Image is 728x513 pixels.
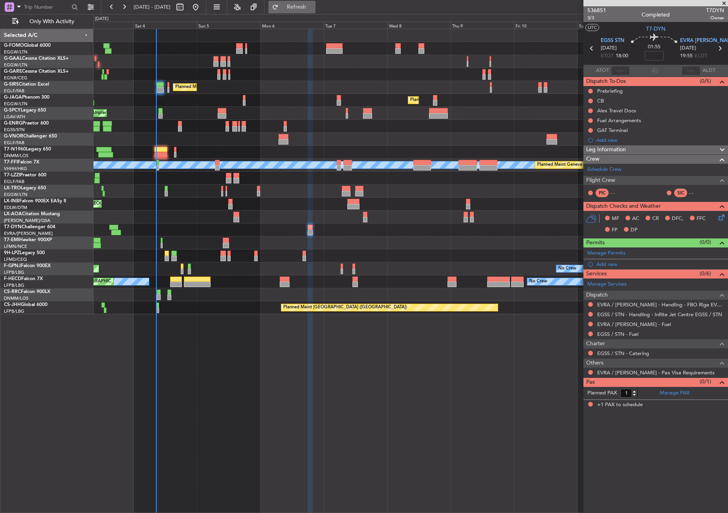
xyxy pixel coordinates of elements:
[4,88,24,94] a: EGLF/FAB
[70,22,133,29] div: Fri 3
[646,25,666,33] span: T7-DYN
[616,52,628,60] span: 18:00
[612,215,619,223] span: MF
[631,226,638,234] span: DP
[4,277,21,281] span: F-HECD
[586,339,605,348] span: Charter
[4,251,20,255] span: 9H-LPZ
[652,215,659,223] span: CR
[4,56,22,61] span: G-GAAL
[601,37,624,45] span: EGSS STN
[706,15,724,21] span: Owner
[4,251,45,255] a: 9H-LPZLegacy 500
[597,321,671,328] a: EVRA / [PERSON_NAME] - Fuel
[612,226,618,234] span: FP
[4,95,22,100] span: G-JAGA
[597,117,641,124] div: Fuel Arrangements
[4,160,18,165] span: T7-FFI
[597,127,628,134] div: GAT Terminal
[597,369,715,376] a: EVRA / [PERSON_NAME] - Pax Visa Requirements
[558,263,576,275] div: No Crew
[4,225,55,229] a: T7-DYNChallenger 604
[387,22,451,29] div: Wed 8
[4,69,22,74] span: G-GARE
[597,401,643,409] span: +1 PAX to schedule
[586,155,600,164] span: Crew
[268,1,315,13] button: Refresh
[4,160,39,165] a: T7-FFIFalcon 7X
[537,159,602,171] div: Planned Maint Geneva (Cointrin)
[4,82,19,87] span: G-SIRS
[586,291,608,300] span: Dispatch
[587,249,625,257] a: Manage Permits
[4,231,53,236] a: EVRA/[PERSON_NAME]
[4,199,66,203] a: LX-INBFalcon 900EX EASy II
[597,107,636,114] div: Alex Travel Docs
[587,6,606,15] span: 536851
[642,11,670,19] div: Completed
[4,95,50,100] a: G-JAGAPhenom 300
[4,166,27,172] a: VHHH/HKG
[597,88,623,94] div: Prebriefing
[4,218,50,224] a: [PERSON_NAME]/QSA
[586,202,661,211] span: Dispatch Checks and Weather
[706,6,724,15] span: T7DYN
[4,205,27,211] a: EDLW/DTM
[4,192,28,198] a: EGGW/LTN
[587,389,617,397] label: Planned PAX
[586,77,626,86] span: Dispatch To-Dos
[4,277,43,281] a: F-HECDFalcon 7X
[4,75,28,81] a: EGNR/CEG
[4,108,46,113] a: G-SPCYLegacy 650
[4,114,25,120] a: LGAV/ATH
[587,15,606,21] span: 3/3
[4,173,20,178] span: T7-LZZI
[59,198,134,210] div: Planned Maint [GEOGRAPHIC_DATA]
[4,238,52,242] a: T7-EMIHawker 900XP
[4,153,28,159] a: DNMM/LOS
[4,244,27,249] a: LFMN/NCE
[4,269,24,275] a: LFPB/LBG
[586,359,603,368] span: Others
[4,302,21,307] span: CS-JHH
[689,189,707,196] div: - -
[4,82,49,87] a: G-SIRSCitation Excel
[451,22,514,29] div: Thu 9
[674,189,687,197] div: SIC
[4,238,19,242] span: T7-EMI
[283,302,407,313] div: Planned Maint [GEOGRAPHIC_DATA] ([GEOGRAPHIC_DATA])
[4,212,22,216] span: LX-AOA
[4,264,51,268] a: F-GPNJFalcon 900EX
[4,186,46,191] a: LX-TROLegacy 650
[587,280,627,288] a: Manage Services
[700,269,711,278] span: (0/6)
[4,264,21,268] span: F-GPNJ
[324,22,387,29] div: Tue 7
[4,212,60,216] a: LX-AOACitation Mustang
[4,256,27,262] a: LFMD/CEQ
[9,15,85,28] button: Only With Activity
[4,225,22,229] span: T7-DYN
[585,24,599,31] button: UTC
[4,121,22,126] span: G-ENRG
[586,269,607,278] span: Services
[700,238,711,246] span: (0/0)
[4,147,51,152] a: T7-N1960Legacy 650
[680,52,693,60] span: 19:55
[175,81,299,93] div: Planned Maint [GEOGRAPHIC_DATA] ([GEOGRAPHIC_DATA])
[134,22,197,29] div: Sat 4
[4,62,28,68] a: EGGW/LTN
[4,69,69,74] a: G-GARECessna Citation XLS+
[697,215,706,223] span: FFC
[586,378,595,387] span: Pax
[4,101,28,107] a: EGGW/LTN
[4,302,48,307] a: CS-JHHGlobal 6000
[596,261,724,267] div: Add new
[24,1,69,13] input: Trip Number
[4,134,23,139] span: G-VNOR
[596,67,609,75] span: ATOT
[4,179,24,185] a: EGLF/FAB
[4,282,24,288] a: LFPB/LBG
[95,16,108,22] div: [DATE]
[134,4,171,11] span: [DATE] - [DATE]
